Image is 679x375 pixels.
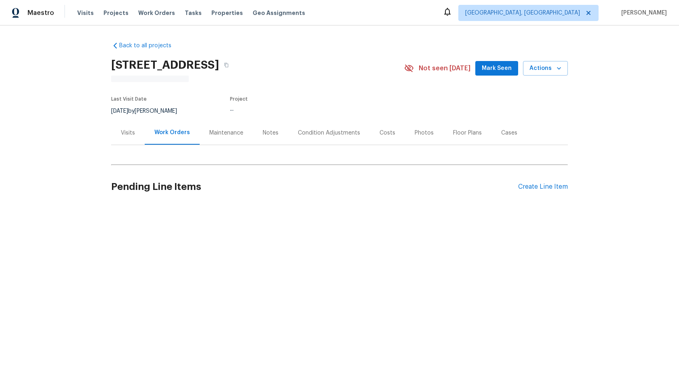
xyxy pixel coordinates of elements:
span: Tasks [185,10,202,16]
div: Floor Plans [453,129,482,137]
h2: Pending Line Items [111,168,518,206]
span: Project [230,97,248,101]
div: Create Line Item [518,183,568,191]
div: Maintenance [209,129,243,137]
span: Mark Seen [482,63,512,74]
span: Last Visit Date [111,97,147,101]
span: Geo Assignments [253,9,305,17]
button: Copy Address [219,58,234,72]
button: Mark Seen [475,61,518,76]
span: Not seen [DATE] [419,64,470,72]
div: Work Orders [154,129,190,137]
a: Back to all projects [111,42,189,50]
span: Projects [103,9,129,17]
div: Cases [501,129,517,137]
span: [DATE] [111,108,128,114]
span: Properties [211,9,243,17]
div: Notes [263,129,278,137]
div: Visits [121,129,135,137]
span: Maestro [27,9,54,17]
span: Actions [529,63,561,74]
div: Costs [380,129,395,137]
span: [PERSON_NAME] [618,9,667,17]
div: Condition Adjustments [298,129,360,137]
span: [GEOGRAPHIC_DATA], [GEOGRAPHIC_DATA] [465,9,580,17]
span: Visits [77,9,94,17]
div: ... [230,106,385,112]
button: Actions [523,61,568,76]
span: Work Orders [138,9,175,17]
div: by [PERSON_NAME] [111,106,187,116]
div: Photos [415,129,434,137]
h2: [STREET_ADDRESS] [111,61,219,69]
